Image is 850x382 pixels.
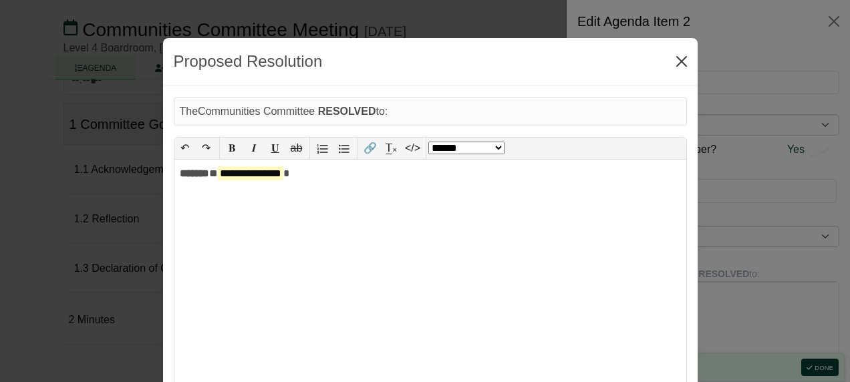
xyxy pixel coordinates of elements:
button: 𝐁 [222,138,243,159]
div: The Communities Committee to: [174,97,687,126]
button: </> [402,138,424,159]
button: Numbered list [312,138,333,159]
button: ↶ [174,138,196,159]
button: Close [671,51,692,72]
button: 𝑰 [243,138,265,159]
button: T̲ₓ [381,138,402,159]
span: 𝐔 [271,142,279,154]
button: 🔗 [360,138,381,159]
button: 𝐔 [265,138,286,159]
s: ab [291,142,303,154]
button: ↷ [196,138,217,159]
b: RESOLVED [318,106,376,117]
div: Proposed Resolution [174,49,323,74]
button: Bullet list [333,138,355,159]
button: ab [286,138,307,159]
